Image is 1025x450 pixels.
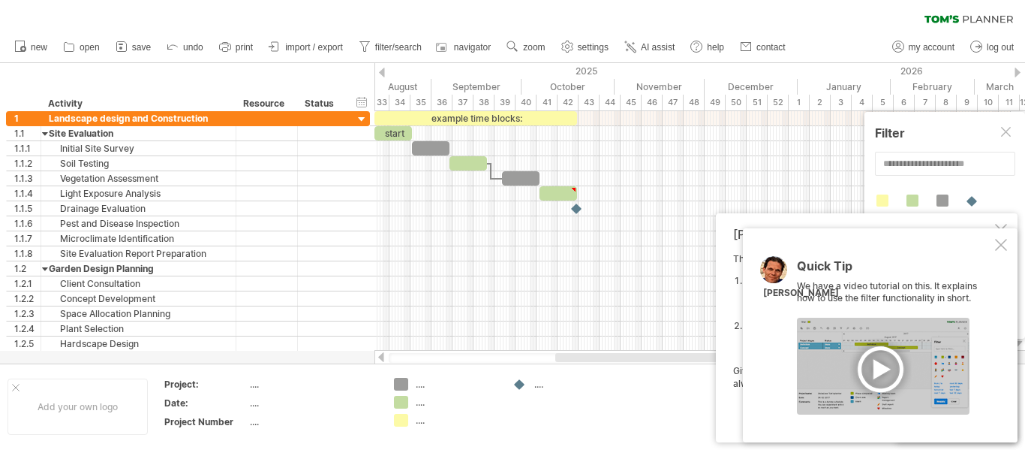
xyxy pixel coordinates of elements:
span: AI assist [641,42,675,53]
div: 41 [537,95,558,110]
div: 7 [915,95,936,110]
div: Initial Site Survey [49,141,228,156]
div: 37 [452,95,473,110]
span: filter/search [375,42,422,53]
div: 45 [621,95,642,110]
div: 36 [431,95,452,110]
a: log out [966,38,1018,57]
div: December 2025 [705,79,798,95]
div: 1 [14,111,41,125]
div: November 2025 [615,79,705,95]
div: 40 [516,95,537,110]
div: Resource [243,96,289,111]
div: Hardscape Design [49,337,228,351]
div: 1.1.7 [14,231,41,246]
div: 1.1.2 [14,156,41,171]
div: .... [250,378,376,391]
div: 10 [978,95,999,110]
div: [PERSON_NAME] [763,287,839,300]
div: .... [416,378,497,391]
div: 46 [642,95,663,110]
div: Status [305,96,338,111]
div: Site Evaluation Report Preparation [49,246,228,261]
div: Project Number [164,415,247,428]
div: 1.2.5 [14,337,41,351]
div: Add your own logo [8,379,148,435]
div: 1 [789,95,810,110]
div: start [374,126,412,140]
div: August 2025 [338,79,431,95]
span: print [236,42,253,53]
span: navigator [454,42,491,53]
a: help [687,38,729,57]
div: Garden Design Planning [49,261,228,276]
div: .... [250,415,376,428]
div: Date: [164,397,247,409]
div: January 2026 [798,79,891,95]
div: September 2025 [431,79,522,95]
div: 2 [810,95,831,110]
div: Project: [164,378,247,391]
div: 1.2.1 [14,276,41,291]
div: 35 [410,95,431,110]
div: We have a video tutorial on this. It explains how to use the filter functionality in short. [797,260,992,415]
div: 6 [894,95,915,110]
div: 49 [705,95,726,110]
div: 44 [600,95,621,110]
div: 9 [957,95,978,110]
div: Vegetation Assessment [49,171,228,186]
div: 1.2.3 [14,307,41,321]
div: 33 [368,95,389,110]
a: new [11,38,52,57]
div: 1.1.4 [14,186,41,201]
div: Space Allocation Planning [49,307,228,321]
div: 51 [747,95,768,110]
span: my account [909,42,954,53]
a: my account [888,38,959,57]
div: 1.2.4 [14,322,41,336]
a: print [215,38,257,57]
div: .... [416,414,497,427]
span: contact [756,42,786,53]
div: 34 [389,95,410,110]
div: 1.1.5 [14,201,41,216]
span: open [80,42,100,53]
div: Concept Development [49,291,228,306]
div: example time blocks: [374,111,577,125]
div: 4 [852,95,873,110]
div: .... [250,397,376,409]
div: Plant Selection [49,322,228,336]
div: Drainage Evaluation [49,201,228,216]
div: 48 [684,95,705,110]
div: 1.1.8 [14,246,41,261]
div: 5 [873,95,894,110]
a: import / export [265,38,347,57]
div: 1.2 [14,261,41,276]
div: 3 [831,95,852,110]
div: Soil Testing [49,156,228,171]
span: import / export [285,42,343,53]
div: Activity [48,96,227,111]
span: save [132,42,151,53]
div: .... [534,378,616,391]
div: Filter [875,125,1014,140]
div: .... [416,396,497,409]
div: 1.2.2 [14,291,41,306]
span: undo [183,42,203,53]
a: AI assist [621,38,679,57]
div: October 2025 [522,79,615,95]
div: Landscape design and Construction [49,111,228,125]
span: help [707,42,724,53]
div: 1.1.3 [14,171,41,186]
div: [PERSON_NAME]'s AI-assistant [733,227,992,242]
div: 39 [494,95,516,110]
span: new [31,42,47,53]
a: settings [558,38,613,57]
div: 42 [558,95,579,110]
div: 11 [999,95,1020,110]
div: Quick Tip [797,260,992,280]
div: 1.1.6 [14,216,41,231]
div: 43 [579,95,600,110]
a: save [112,38,155,57]
a: zoom [503,38,549,57]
